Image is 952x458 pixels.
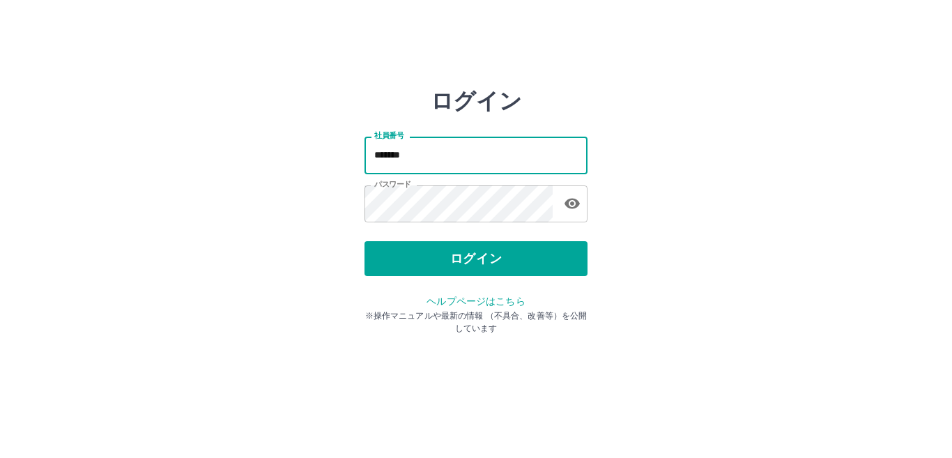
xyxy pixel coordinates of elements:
[431,88,522,114] h2: ログイン
[374,130,404,141] label: 社員番号
[427,296,525,307] a: ヘルプページはこちら
[374,179,411,190] label: パスワード
[364,310,588,335] p: ※操作マニュアルや最新の情報 （不具合、改善等）を公開しています
[364,241,588,276] button: ログイン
